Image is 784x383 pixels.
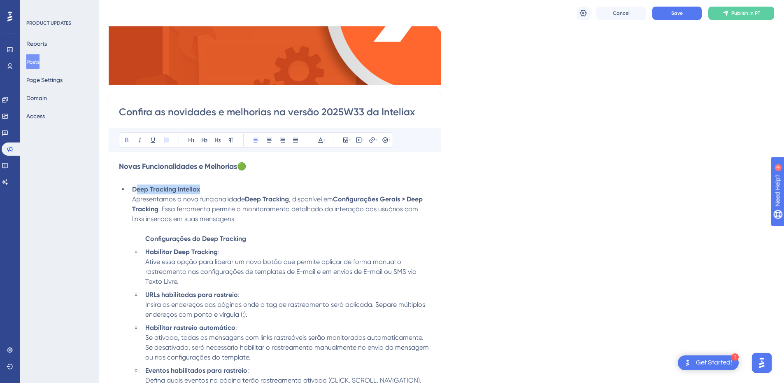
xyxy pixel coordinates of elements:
button: Save [652,7,702,20]
span: Insira os endereços das páginas onde a tag de rastreamento será aplicada. Separe múltiplos endere... [145,301,427,318]
button: Reports [26,36,47,51]
strong: Habilitar rastreio automático [145,324,235,332]
span: : [238,291,240,299]
strong: Eventos habilitados para rastreio [145,367,247,374]
span: Save [671,10,683,16]
span: : [235,324,237,332]
span: Publish in PT [731,10,760,16]
span: , disponível em [289,195,333,203]
span: Apresentamos a nova funcionalidade [132,195,245,203]
input: Post Title [119,105,431,119]
strong: URLs habilitadas para rastreio [145,291,238,299]
button: Cancel [596,7,646,20]
strong: Configurações do Deep Tracking [145,235,246,243]
button: Access [26,109,45,124]
strong: Deep Tracking [245,195,289,203]
button: Publish in PT [708,7,774,20]
strong: Deep Tracking Inteliax [132,185,200,193]
img: launcher-image-alternative-text [683,358,693,368]
span: Se ativada, todas as mensagens com links rastreáveis serão monitoradas automaticamente. Se desati... [145,334,430,361]
div: 4 [57,4,60,11]
span: : [247,367,249,374]
button: Domain [26,91,47,105]
span: : [218,248,219,256]
button: Posts [26,54,40,69]
div: Open Get Started! checklist, remaining modules: 1 [678,355,739,370]
strong: Habilitar Deep Tracking [145,248,218,256]
span: Cancel [613,10,630,16]
span: 🟢 [237,162,246,170]
iframe: UserGuiding AI Assistant Launcher [749,350,774,375]
button: Page Settings [26,72,63,87]
div: PRODUCT UPDATES [26,20,71,26]
div: 1 [731,353,739,361]
div: Get Started! [696,358,732,367]
span: Need Help? [19,2,51,12]
span: . Essa ferramenta permite o monitoramento detalhado da interação dos usuários com links inseridos... [132,205,420,223]
strong: Novas Funcionalidades e Melhorias [119,162,237,171]
span: Ative essa opção para liberar um novo botão que permite aplicar de forma manual o rastreamento na... [145,258,418,285]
